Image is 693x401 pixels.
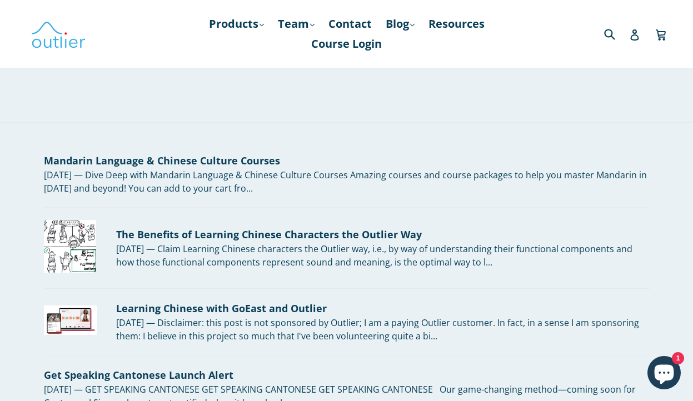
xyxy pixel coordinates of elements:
div: [DATE] — Claim Learning Chinese characters the Outlier way, i.e., by way of understanding their f... [116,242,650,269]
div: [DATE] — Dive Deep with Mandarin Language & Chinese Culture Courses Amazing courses and course pa... [44,168,650,195]
img: The Benefits of Learning Chinese Characters the Outlier Way [44,220,96,273]
div: Get Speaking Cantonese Launch Alert [44,368,650,383]
a: Products [203,14,270,34]
div: The Benefits of Learning Chinese Characters the Outlier Way [116,227,650,242]
a: Blog [380,14,420,34]
div: [DATE] — Disclaimer: this post is not sponsored by Outlier; I am a paying Outlier customer. In fa... [116,316,650,343]
div: Mandarin Language & Chinese Culture Courses [44,153,650,168]
a: Learning Chinese with GoEast and Outlier Learning Chinese with GoEast and Outlier [DATE] — Discla... [44,301,650,355]
img: Learning Chinese with GoEast and Outlier [44,305,97,335]
input: Search [601,22,632,45]
img: Outlier Linguistics [31,18,86,50]
a: The Benefits of Learning Chinese Characters the Outlier Way The Benefits of Learning Chinese Char... [44,220,650,289]
a: Resources [423,14,490,34]
a: Course Login [306,34,387,54]
div: Learning Chinese with GoEast and Outlier [116,301,650,316]
a: Team [272,14,320,34]
inbox-online-store-chat: Shopify online store chat [644,356,684,392]
a: Contact [323,14,377,34]
a: Mandarin Language & Chinese Culture Courses [DATE] — Dive Deep with Mandarin Language & Chinese C... [44,153,650,208]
